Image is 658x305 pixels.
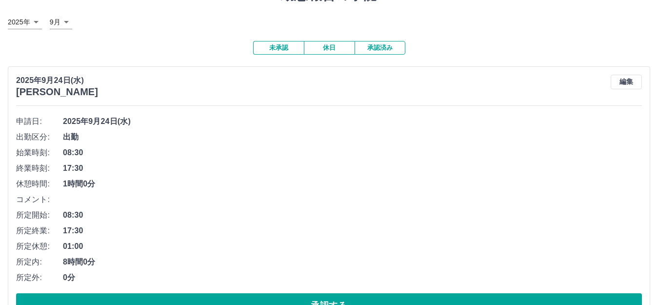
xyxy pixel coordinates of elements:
[16,209,63,221] span: 所定開始:
[16,147,63,159] span: 始業時刻:
[63,225,642,237] span: 17:30
[63,272,642,284] span: 0分
[611,75,642,89] button: 編集
[16,225,63,237] span: 所定終業:
[16,131,63,143] span: 出勤区分:
[16,256,63,268] span: 所定内:
[50,15,72,29] div: 9月
[16,86,98,98] h3: [PERSON_NAME]
[16,116,63,127] span: 申請日:
[16,194,63,205] span: コメント:
[63,178,642,190] span: 1時間0分
[8,15,42,29] div: 2025年
[63,116,642,127] span: 2025年9月24日(水)
[16,241,63,252] span: 所定休憩:
[16,75,98,86] p: 2025年9月24日(水)
[63,163,642,174] span: 17:30
[16,163,63,174] span: 終業時刻:
[355,41,405,55] button: 承認済み
[253,41,304,55] button: 未承認
[304,41,355,55] button: 休日
[63,131,642,143] span: 出勤
[63,256,642,268] span: 8時間0分
[16,272,63,284] span: 所定外:
[63,147,642,159] span: 08:30
[63,241,642,252] span: 01:00
[16,178,63,190] span: 休憩時間:
[63,209,642,221] span: 08:30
